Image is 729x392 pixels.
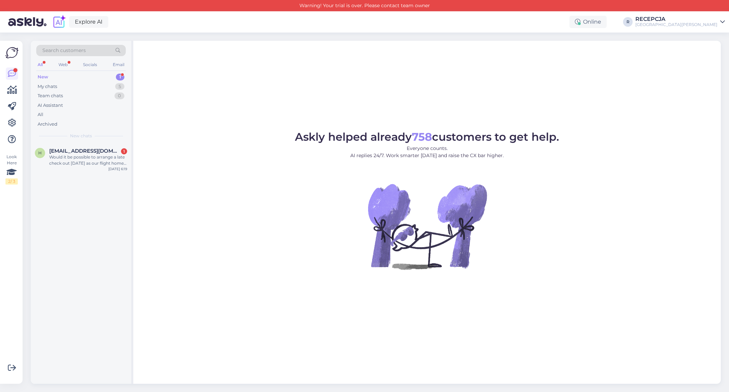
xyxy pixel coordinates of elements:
[5,178,18,185] div: 2 / 3
[52,15,66,29] img: explore-ai
[42,47,86,54] span: Search customers
[36,60,44,69] div: All
[295,145,559,159] p: Everyone counts. AI replies 24/7. Work smarter [DATE] and raise the CX bar higher.
[38,83,57,90] div: My chats
[635,16,717,22] div: RECEPCJA
[635,22,717,27] div: [GEOGRAPHIC_DATA][PERSON_NAME]
[623,17,633,27] div: R
[70,133,92,139] span: New chats
[38,111,43,118] div: All
[38,150,42,155] span: h
[569,16,607,28] div: Online
[121,148,127,154] div: 1
[38,92,63,99] div: Team chats
[412,130,432,143] b: 758
[295,130,559,143] span: Askly helped already customers to get help.
[5,154,18,185] div: Look Here
[5,46,18,59] img: Askly Logo
[69,16,108,28] a: Explore AI
[111,60,126,69] div: Email
[366,165,489,288] img: No Chat active
[108,166,127,172] div: [DATE] 6:19
[49,154,127,166] div: Would it be possible to arrange a late check out [DATE] as our flight home isn’t until 9.45. Happ...
[38,121,57,128] div: Archived
[82,60,98,69] div: Socials
[38,74,48,80] div: New
[116,74,124,80] div: 1
[57,60,69,69] div: Web
[114,92,124,99] div: 0
[49,148,120,154] span: hall.r3@hotmail.co.uk
[635,16,725,27] a: RECEPCJA[GEOGRAPHIC_DATA][PERSON_NAME]
[115,83,124,90] div: 5
[38,102,63,109] div: AI Assistant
